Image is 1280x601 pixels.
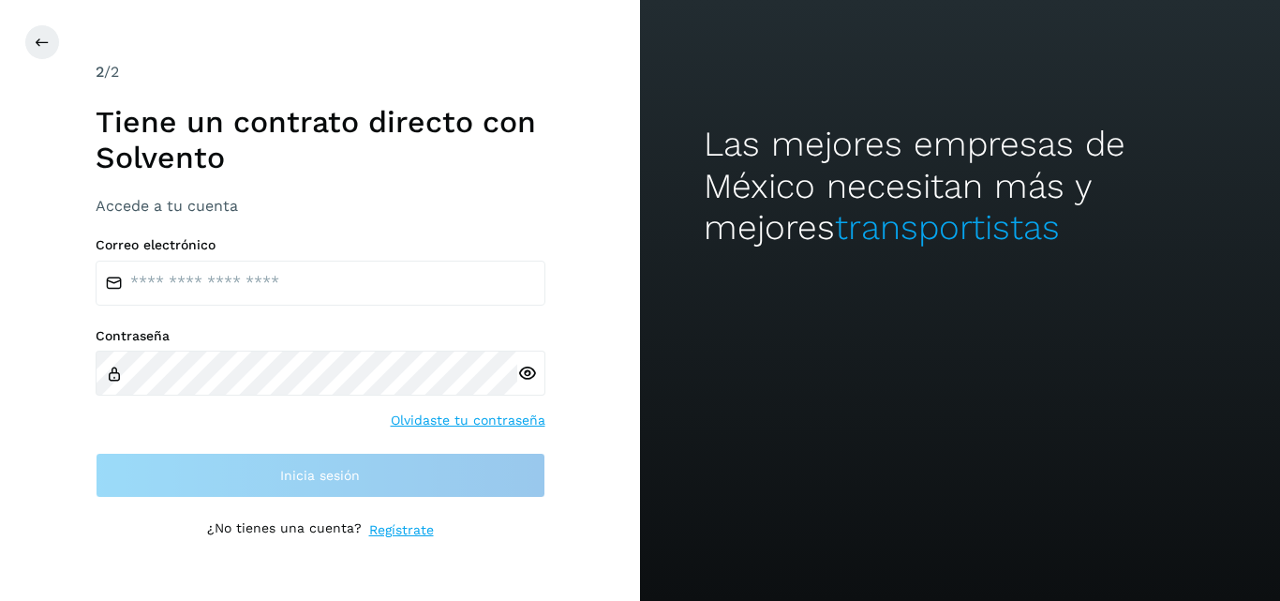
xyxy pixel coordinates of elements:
h1: Tiene un contrato directo con Solvento [96,104,545,176]
span: 2 [96,63,104,81]
span: transportistas [835,207,1060,248]
h2: Las mejores empresas de México necesitan más y mejores [704,124,1215,248]
a: Olvidaste tu contraseña [391,411,545,430]
label: Contraseña [96,328,545,344]
a: Regístrate [369,520,434,540]
p: ¿No tienes una cuenta? [207,520,362,540]
label: Correo electrónico [96,237,545,253]
div: /2 [96,61,545,83]
h3: Accede a tu cuenta [96,197,545,215]
span: Inicia sesión [280,469,360,482]
button: Inicia sesión [96,453,545,498]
